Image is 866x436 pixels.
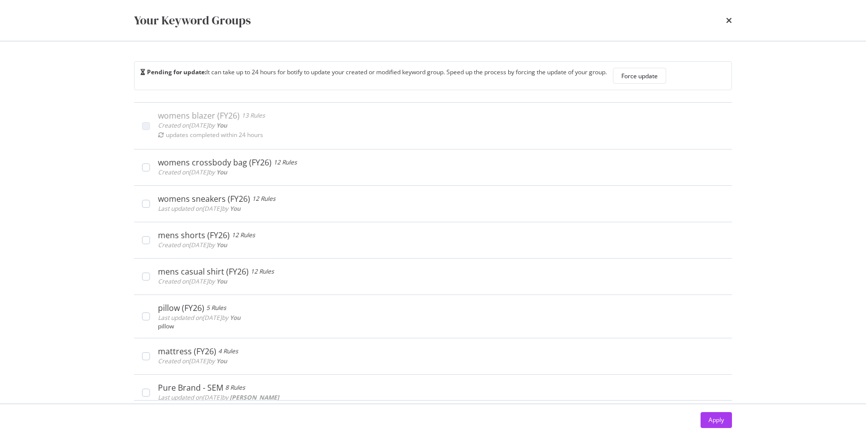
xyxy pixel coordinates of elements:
[216,121,227,130] b: You
[158,346,216,356] div: mattress (FY26)
[158,323,724,330] div: pillow
[216,168,227,176] b: You
[158,383,223,393] div: Pure Brand - SEM
[134,401,244,425] button: Create a new Keyword Group
[230,204,241,213] b: You
[252,194,276,204] div: 12 Rules
[166,131,263,139] div: updates completed within 24 hours
[158,111,240,121] div: womens blazer (FY26)
[230,393,279,402] b: [PERSON_NAME]
[832,402,856,426] iframe: Intercom live chat
[251,267,274,277] div: 12 Rules
[216,277,227,286] b: You
[225,383,245,393] div: 8 Rules
[158,230,230,240] div: mens shorts (FY26)
[158,313,241,322] span: Last updated on [DATE] by
[274,157,297,167] div: 12 Rules
[158,168,227,176] span: Created on [DATE] by
[158,194,250,204] div: womens sneakers (FY26)
[701,412,732,428] button: Apply
[216,241,227,249] b: You
[242,111,265,121] div: 13 Rules
[158,393,279,402] span: Last updated on [DATE] by
[232,230,255,240] div: 12 Rules
[134,12,251,29] div: Your Keyword Groups
[147,68,206,76] b: Pending for update:
[158,277,227,286] span: Created on [DATE] by
[206,303,226,313] div: 5 Rules
[709,416,724,424] div: Apply
[726,12,732,29] div: times
[158,267,249,277] div: mens casual shirt (FY26)
[158,303,204,313] div: pillow (FY26)
[216,357,227,365] b: You
[158,357,227,365] span: Created on [DATE] by
[158,241,227,249] span: Created on [DATE] by
[218,346,238,356] div: 4 Rules
[158,157,272,167] div: womens crossbody bag (FY26)
[230,313,241,322] b: You
[158,204,241,213] span: Last updated on [DATE] by
[141,68,607,84] div: It can take up to 24 hours for botify to update your created or modified keyword group. Speed up ...
[613,68,666,84] button: Force update
[621,72,658,80] div: Force update
[158,121,227,130] span: Created on [DATE] by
